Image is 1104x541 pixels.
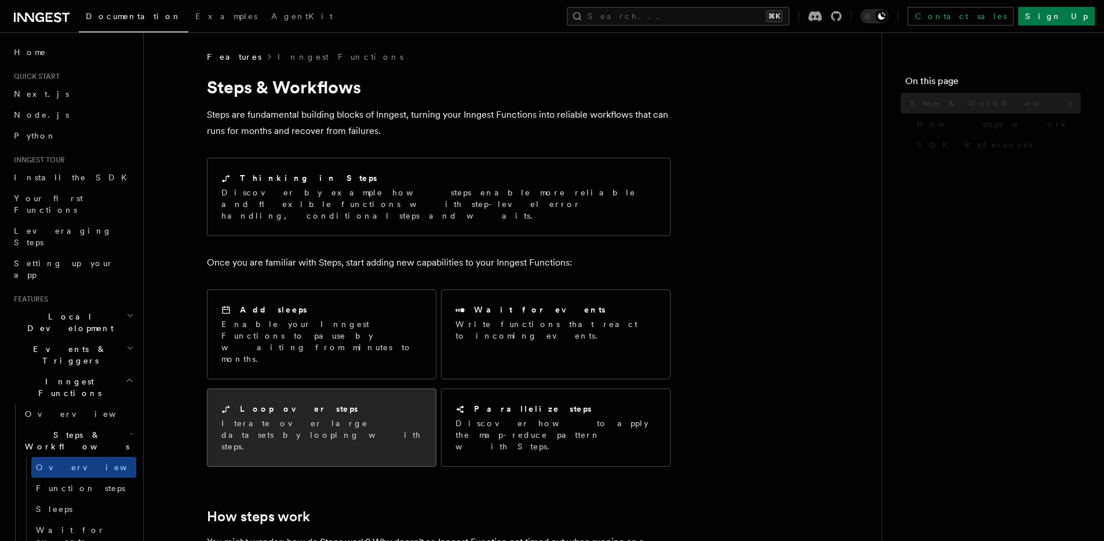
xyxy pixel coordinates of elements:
[240,172,377,184] h2: Thinking in Steps
[188,3,264,31] a: Examples
[221,417,422,452] p: Iterate over large datasets by looping with steps.
[207,77,671,97] h1: Steps & Workflows
[31,499,136,520] a: Sleeps
[14,173,134,182] span: Install the SDK
[20,424,136,457] button: Steps & Workflows
[36,484,125,493] span: Function steps
[271,12,333,21] span: AgentKit
[567,7,789,26] button: Search...⌘K
[86,12,181,21] span: Documentation
[905,93,1081,114] a: Steps & Workflows
[9,42,136,63] a: Home
[36,463,155,472] span: Overview
[207,509,310,525] a: How steps work
[474,304,606,315] h2: Wait for events
[9,104,136,125] a: Node.js
[14,194,83,215] span: Your first Functions
[456,417,656,452] p: Discover how to apply the map-reduce pattern with Steps.
[456,318,656,342] p: Write functions that react to incoming events.
[766,10,782,22] kbd: ⌘K
[31,457,136,478] a: Overview
[240,304,307,315] h2: Add sleeps
[14,110,69,119] span: Node.js
[31,478,136,499] a: Function steps
[207,289,436,379] a: Add sleepsEnable your Inngest Functions to pause by waiting from minutes to months.
[20,404,136,424] a: Overview
[441,388,671,467] a: Parallelize stepsDiscover how to apply the map-reduce pattern with Steps.
[14,89,69,99] span: Next.js
[14,46,46,58] span: Home
[917,139,1033,151] span: SDK References
[195,12,257,21] span: Examples
[221,318,422,365] p: Enable your Inngest Functions to pause by waiting from minutes to months.
[14,259,114,279] span: Setting up your app
[917,118,1069,130] span: How steps work
[9,188,136,220] a: Your first Functions
[79,3,188,32] a: Documentation
[910,97,1072,109] span: Steps & Workflows
[36,504,72,514] span: Sleeps
[264,3,340,31] a: AgentKit
[9,155,65,165] span: Inngest tour
[9,83,136,104] a: Next.js
[9,306,136,339] button: Local Development
[14,131,56,140] span: Python
[441,289,671,379] a: Wait for eventsWrite functions that react to incoming events.
[905,74,1081,93] h4: On this page
[9,72,60,81] span: Quick start
[9,220,136,253] a: Leveraging Steps
[207,388,436,467] a: Loop over stepsIterate over large datasets by looping with steps.
[9,125,136,146] a: Python
[20,429,129,452] span: Steps & Workflows
[207,51,261,63] span: Features
[240,403,358,415] h2: Loop over steps
[9,376,125,399] span: Inngest Functions
[474,403,592,415] h2: Parallelize steps
[207,255,671,271] p: Once you are familiar with Steps, start adding new capabilities to your Inngest Functions:
[1018,7,1095,26] a: Sign Up
[861,9,888,23] button: Toggle dark mode
[207,107,671,139] p: Steps are fundamental building blocks of Inngest, turning your Inngest Functions into reliable wo...
[912,114,1081,135] a: How steps work
[9,371,136,404] button: Inngest Functions
[9,295,48,304] span: Features
[14,226,112,247] span: Leveraging Steps
[278,51,403,63] a: Inngest Functions
[908,7,1014,26] a: Contact sales
[207,158,671,236] a: Thinking in StepsDiscover by example how steps enable more reliable and flexible functions with s...
[25,409,144,419] span: Overview
[9,167,136,188] a: Install the SDK
[9,253,136,285] a: Setting up your app
[221,187,656,222] p: Discover by example how steps enable more reliable and flexible functions with step-level error h...
[9,311,126,334] span: Local Development
[9,339,136,371] button: Events & Triggers
[912,135,1081,155] a: SDK References
[9,343,126,366] span: Events & Triggers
